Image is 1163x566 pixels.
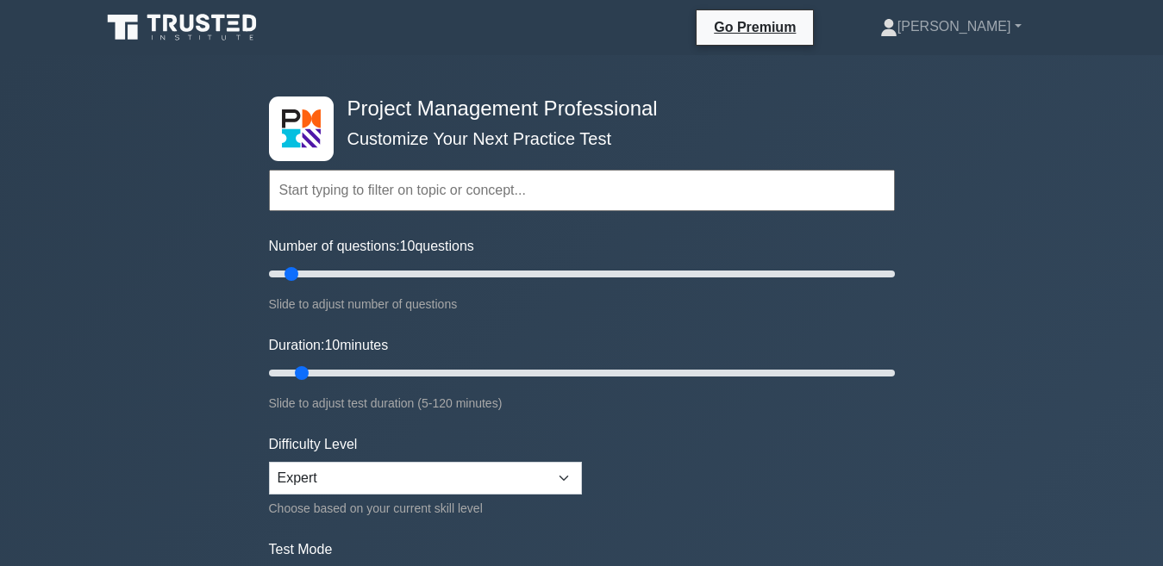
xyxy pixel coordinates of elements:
div: Slide to adjust test duration (5-120 minutes) [269,393,895,414]
span: 10 [324,338,340,352]
div: Slide to adjust number of questions [269,294,895,314]
span: 10 [400,239,416,253]
a: [PERSON_NAME] [839,9,1063,44]
div: Choose based on your current skill level [269,498,582,519]
input: Start typing to filter on topic or concept... [269,170,895,211]
label: Number of questions: questions [269,236,474,257]
label: Test Mode [269,539,895,560]
label: Duration: minutes [269,335,389,356]
h4: Project Management Professional [341,96,810,121]
label: Difficulty Level [269,434,358,455]
a: Go Premium [703,16,806,38]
